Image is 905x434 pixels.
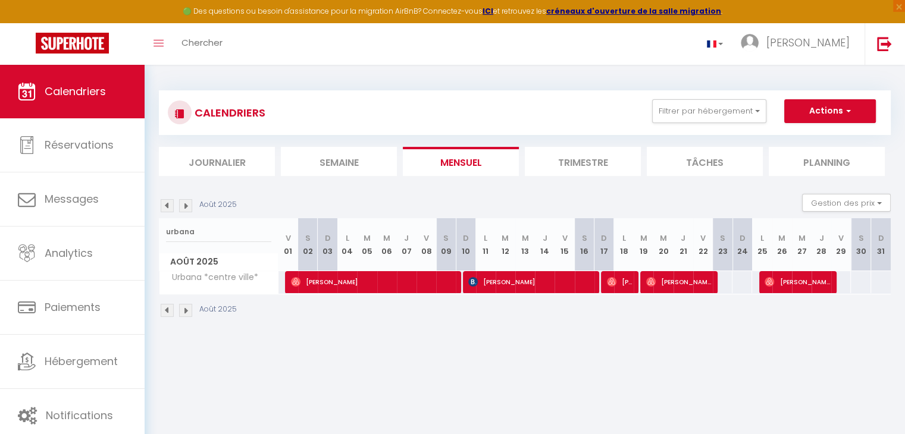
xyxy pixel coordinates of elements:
[159,147,275,176] li: Journalier
[543,232,547,244] abbr: J
[45,137,114,152] span: Réservations
[346,232,349,244] abbr: L
[463,232,469,244] abbr: D
[502,232,509,244] abbr: M
[166,221,271,243] input: Rechercher un logement...
[741,34,759,52] img: ...
[173,23,231,65] a: Chercher
[515,218,535,271] th: 13
[772,218,792,271] th: 26
[681,232,685,244] abbr: J
[546,6,721,16] a: créneaux d'ouverture de la salle migration
[660,232,667,244] abbr: M
[161,271,261,284] span: Urbana *centre ville*
[607,271,633,293] span: [PERSON_NAME]
[831,218,851,271] th: 29
[752,218,772,271] th: 25
[45,300,101,315] span: Paiements
[732,218,752,271] th: 24
[555,218,574,271] th: 15
[36,33,109,54] img: Super Booking
[575,218,594,271] th: 16
[443,232,449,244] abbr: S
[291,271,455,293] span: [PERSON_NAME]
[838,232,844,244] abbr: V
[778,232,785,244] abbr: M
[278,218,298,271] th: 01
[417,218,436,271] th: 08
[305,232,311,244] abbr: S
[496,218,515,271] th: 12
[878,232,884,244] abbr: D
[740,232,746,244] abbr: D
[858,232,863,244] abbr: S
[732,23,865,65] a: ... [PERSON_NAME]
[325,232,331,244] abbr: D
[199,304,237,315] p: Août 2025
[653,218,673,271] th: 20
[45,354,118,369] span: Hébergement
[760,232,764,244] abbr: L
[159,253,278,271] span: Août 2025
[674,218,693,271] th: 21
[483,6,493,16] a: ICI
[562,232,567,244] abbr: V
[769,147,885,176] li: Planning
[622,232,626,244] abbr: L
[522,232,529,244] abbr: M
[819,232,824,244] abbr: J
[357,218,377,271] th: 05
[720,232,725,244] abbr: S
[766,35,850,50] span: [PERSON_NAME]
[640,232,647,244] abbr: M
[337,218,357,271] th: 04
[192,99,265,126] h3: CALENDRIERS
[871,218,891,271] th: 31
[45,191,99,206] span: Messages
[851,218,870,271] th: 30
[456,218,475,271] th: 10
[802,194,891,212] button: Gestion des prix
[765,271,830,293] span: [PERSON_NAME]
[784,99,876,123] button: Actions
[298,218,318,271] th: 02
[582,232,587,244] abbr: S
[601,232,607,244] abbr: D
[634,218,653,271] th: 19
[364,232,371,244] abbr: M
[397,218,417,271] th: 07
[318,218,337,271] th: 03
[199,199,237,210] p: Août 2025
[181,36,223,49] span: Chercher
[45,246,93,260] span: Analytics
[484,232,487,244] abbr: L
[403,147,519,176] li: Mensuel
[383,232,390,244] abbr: M
[798,232,805,244] abbr: M
[468,271,593,293] span: [PERSON_NAME]
[436,218,456,271] th: 09
[652,99,766,123] button: Filtrer par hébergement
[535,218,555,271] th: 14
[594,218,614,271] th: 17
[713,218,732,271] th: 23
[812,218,831,271] th: 28
[404,232,409,244] abbr: J
[476,218,496,271] th: 11
[10,5,45,40] button: Ouvrir le widget de chat LiveChat
[46,408,113,423] span: Notifications
[424,232,429,244] abbr: V
[281,147,397,176] li: Semaine
[647,147,763,176] li: Tâches
[646,271,712,293] span: [PERSON_NAME]
[525,147,641,176] li: Trimestre
[700,232,706,244] abbr: V
[792,218,812,271] th: 27
[877,36,892,51] img: logout
[693,218,713,271] th: 22
[614,218,634,271] th: 18
[286,232,291,244] abbr: V
[45,84,106,99] span: Calendriers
